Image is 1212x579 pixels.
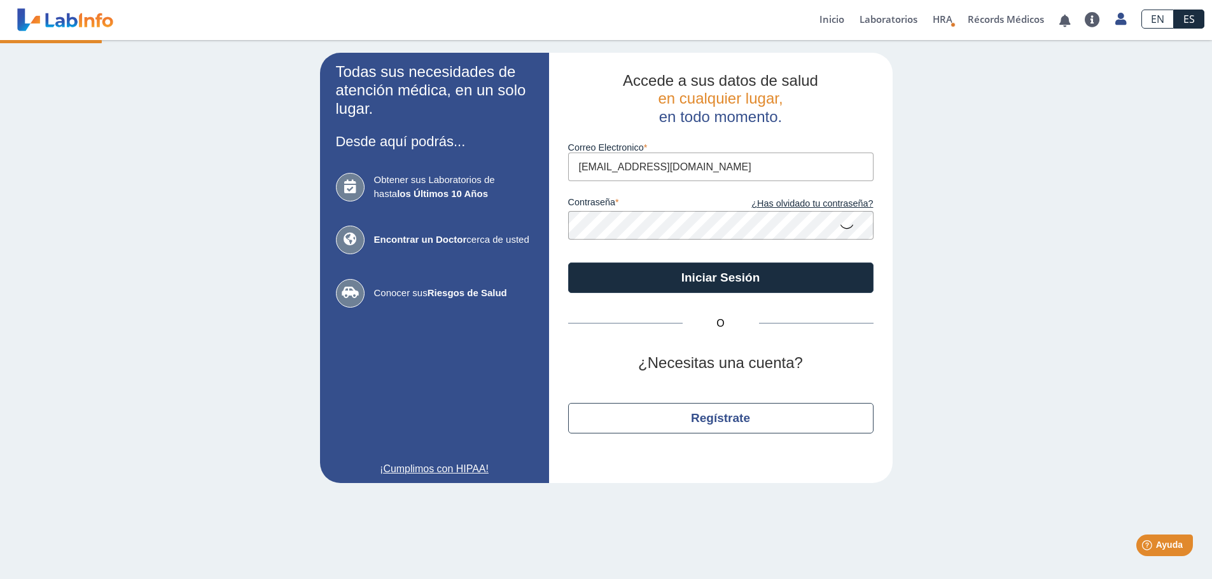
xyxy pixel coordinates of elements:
b: los Últimos 10 Años [397,188,488,199]
h2: ¿Necesitas una cuenta? [568,354,874,372]
a: ¿Has olvidado tu contraseña? [721,197,874,211]
span: O [683,316,759,331]
span: en cualquier lugar, [658,90,783,107]
button: Regístrate [568,403,874,433]
h2: Todas sus necesidades de atención médica, en un solo lugar. [336,63,533,118]
span: cerca de usted [374,233,533,247]
span: Conocer sus [374,286,533,301]
b: Encontrar un Doctor [374,234,467,245]
button: Iniciar Sesión [568,262,874,293]
span: Accede a sus datos de salud [623,72,818,89]
span: en todo momento. [659,108,782,125]
a: ES [1174,10,1204,29]
a: ¡Cumplimos con HIPAA! [336,461,533,477]
span: HRA [933,13,952,25]
span: Obtener sus Laboratorios de hasta [374,173,533,201]
h3: Desde aquí podrás... [336,133,533,149]
iframe: Help widget launcher [1099,529,1198,565]
label: contraseña [568,197,721,211]
b: Riesgos de Salud [428,287,507,298]
label: Correo Electronico [568,142,874,153]
a: EN [1141,10,1174,29]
